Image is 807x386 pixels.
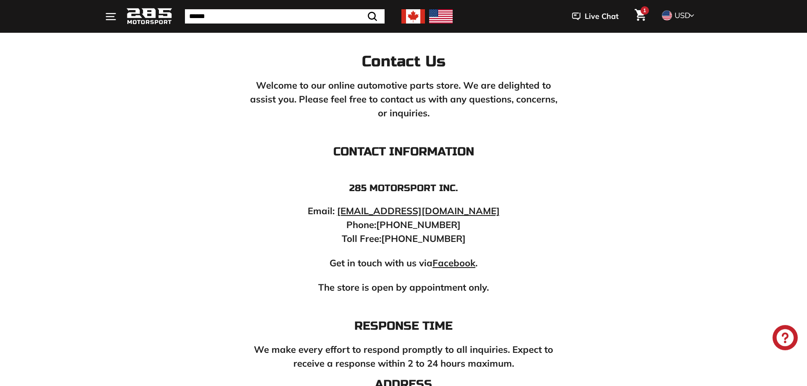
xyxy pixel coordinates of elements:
[433,257,475,269] a: Facebook
[318,281,489,293] strong: The store is open by appointment only.
[585,11,619,22] span: Live Chat
[643,7,646,13] span: 1
[337,205,500,217] a: [EMAIL_ADDRESS][DOMAIN_NAME]
[330,257,433,269] strong: Get in touch with us via
[185,9,385,24] input: Search
[475,257,477,269] strong: .
[561,6,630,27] button: Live Chat
[248,183,559,193] h4: 285 Motorsport inc.
[248,145,559,158] h3: Contact Information
[248,53,559,70] h2: Contact Us
[248,320,559,333] h3: Response Time
[248,79,559,120] p: Welcome to our online automotive parts store. We are delighted to assist you. Please feel free to...
[248,343,559,370] p: We make every effort to respond promptly to all inquiries. Expect to receive a response within 2 ...
[126,7,172,26] img: Logo_285_Motorsport_areodynamics_components
[308,205,335,217] strong: Email:
[770,325,800,352] inbox-online-store-chat: Shopify online store chat
[248,204,559,246] p: [PHONE_NUMBER] [PHONE_NUMBER]
[346,219,376,231] strong: Phone:
[342,233,381,244] strong: Toll Free:
[630,2,651,31] a: Cart
[675,11,690,20] span: USD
